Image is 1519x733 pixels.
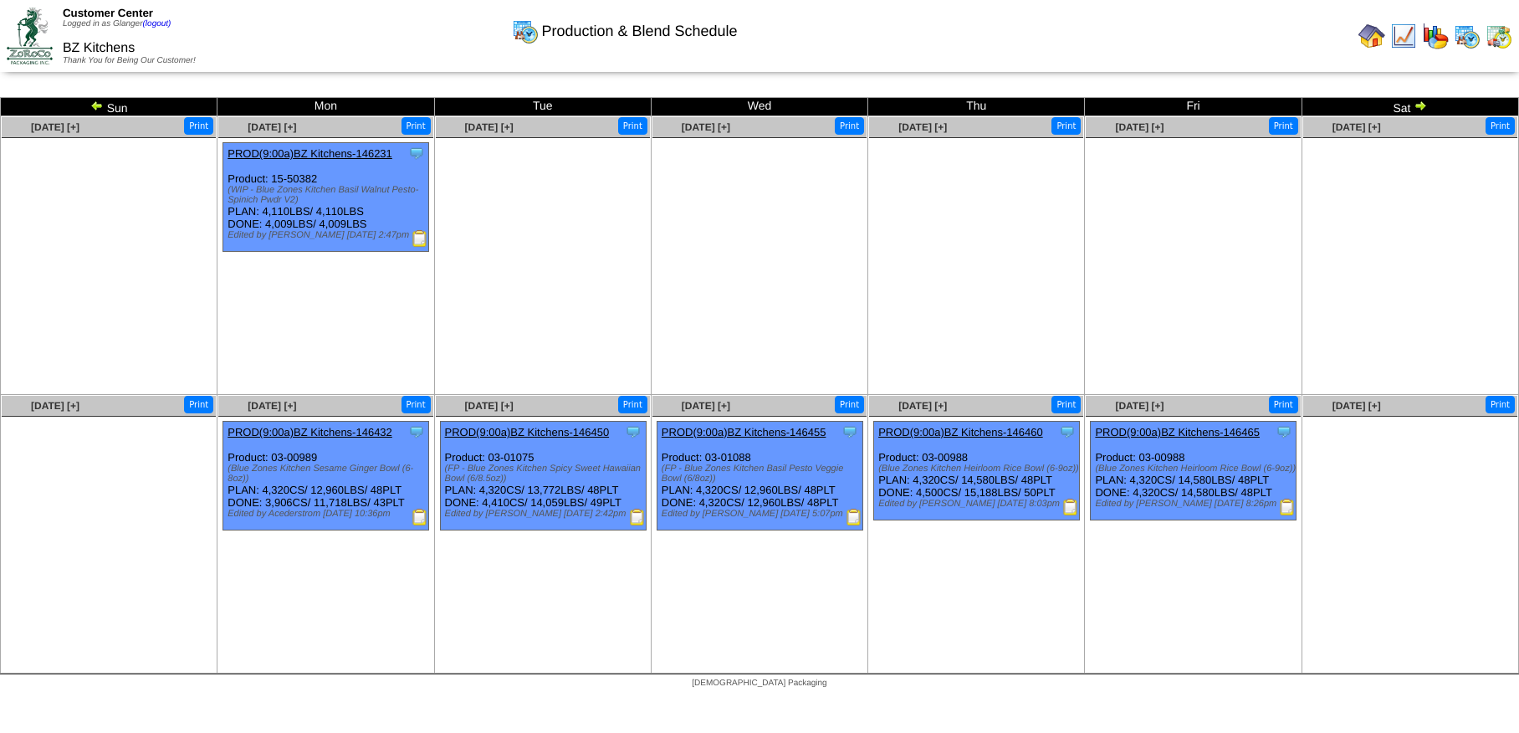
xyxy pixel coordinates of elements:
td: Sun [1,98,217,116]
div: Product: 03-01075 PLAN: 4,320CS / 13,772LBS / 48PLT DONE: 4,410CS / 14,059LBS / 49PLT [440,422,646,531]
div: (Blue Zones Kitchen Sesame Ginger Bowl (6-8oz)) [228,464,428,484]
a: [DATE] [+] [682,121,730,133]
span: [DATE] [+] [31,121,79,133]
a: [DATE] [+] [682,400,730,412]
img: arrowright.gif [1414,99,1427,112]
a: PROD(9:00a)BZ Kitchens-146455 [662,426,826,438]
button: Print [1269,117,1298,135]
a: PROD(9:00a)BZ Kitchens-146231 [228,147,392,160]
div: Edited by [PERSON_NAME] [DATE] 2:47pm [228,230,428,240]
span: Logged in as Glanger [63,19,171,28]
img: Production Report [1062,499,1079,515]
a: [DATE] [+] [31,400,79,412]
a: [DATE] [+] [465,121,514,133]
div: (Blue Zones Kitchen Heirloom Rice Bowl (6-9oz)) [1095,464,1296,474]
button: Print [1486,396,1515,413]
div: Edited by [PERSON_NAME] [DATE] 8:03pm [878,499,1079,509]
img: Production Report [629,509,646,525]
div: (Blue Zones Kitchen Heirloom Rice Bowl (6-9oz)) [878,464,1079,474]
a: [DATE] [+] [465,400,514,412]
span: Customer Center [63,7,153,19]
img: Tooltip [625,423,642,440]
a: PROD(9:00a)BZ Kitchens-146432 [228,426,392,438]
a: [DATE] [+] [1332,400,1381,412]
td: Wed [651,98,867,116]
a: PROD(9:00a)BZ Kitchens-146465 [1095,426,1260,438]
div: Edited by [PERSON_NAME] [DATE] 2:42pm [445,509,646,519]
button: Print [184,396,213,413]
div: Product: 15-50382 PLAN: 4,110LBS / 4,110LBS DONE: 4,009LBS / 4,009LBS [223,143,429,252]
td: Thu [868,98,1085,116]
img: calendarinout.gif [1486,23,1512,49]
a: (logout) [143,19,171,28]
a: [DATE] [+] [1332,121,1381,133]
span: BZ Kitchens [63,41,135,55]
div: Product: 03-00988 PLAN: 4,320CS / 14,580LBS / 48PLT DONE: 4,500CS / 15,188LBS / 50PLT [874,422,1080,520]
button: Print [184,117,213,135]
td: Tue [434,98,651,116]
button: Print [1269,396,1298,413]
a: [DATE] [+] [1115,400,1164,412]
button: Print [835,396,864,413]
a: [DATE] [+] [1115,121,1164,133]
img: calendarprod.gif [512,18,539,44]
span: Production & Blend Schedule [541,23,737,40]
a: [DATE] [+] [898,121,947,133]
div: Edited by [PERSON_NAME] [DATE] 5:07pm [662,509,862,519]
td: Fri [1085,98,1302,116]
img: Production Report [1279,499,1296,515]
a: [DATE] [+] [248,400,296,412]
span: Thank You for Being Our Customer! [63,56,196,65]
div: (FP - Blue Zones Kitchen Spicy Sweet Hawaiian Bowl (6/8.5oz)) [445,464,646,484]
button: Print [1486,117,1515,135]
button: Print [835,117,864,135]
div: Product: 03-00989 PLAN: 4,320CS / 12,960LBS / 48PLT DONE: 3,906CS / 11,718LBS / 43PLT [223,422,429,531]
span: [DEMOGRAPHIC_DATA] Packaging [692,679,826,688]
img: Tooltip [408,145,425,161]
div: (FP - Blue Zones Kitchen Basil Pesto Veggie Bowl (6/8oz)) [662,464,862,484]
img: Tooltip [1276,423,1292,440]
div: Edited by [PERSON_NAME] [DATE] 8:26pm [1095,499,1296,509]
a: PROD(9:00a)BZ Kitchens-146460 [878,426,1043,438]
img: line_graph.gif [1390,23,1417,49]
img: graph.gif [1422,23,1449,49]
img: home.gif [1358,23,1385,49]
img: Tooltip [408,423,425,440]
img: Production Report [846,509,862,525]
td: Sat [1302,98,1518,116]
img: arrowleft.gif [90,99,104,112]
div: (WIP - Blue Zones Kitchen Basil Walnut Pesto- Spinich Pwdr V2) [228,185,428,205]
a: [DATE] [+] [898,400,947,412]
div: Edited by Acederstrom [DATE] 10:36pm [228,509,428,519]
td: Mon [217,98,434,116]
img: Tooltip [841,423,858,440]
button: Print [401,117,431,135]
img: Production Report [412,509,428,525]
button: Print [1051,117,1081,135]
div: Product: 03-00988 PLAN: 4,320CS / 14,580LBS / 48PLT DONE: 4,320CS / 14,580LBS / 48PLT [1091,422,1297,520]
img: Production Report [412,230,428,247]
img: calendarprod.gif [1454,23,1481,49]
button: Print [1051,396,1081,413]
button: Print [618,117,647,135]
img: ZoRoCo_Logo(Green%26Foil)%20jpg.webp [7,8,53,64]
a: [DATE] [+] [248,121,296,133]
button: Print [401,396,431,413]
img: Tooltip [1059,423,1076,440]
a: PROD(9:00a)BZ Kitchens-146450 [445,426,610,438]
div: Product: 03-01088 PLAN: 4,320CS / 12,960LBS / 48PLT DONE: 4,320CS / 12,960LBS / 48PLT [657,422,862,531]
button: Print [618,396,647,413]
